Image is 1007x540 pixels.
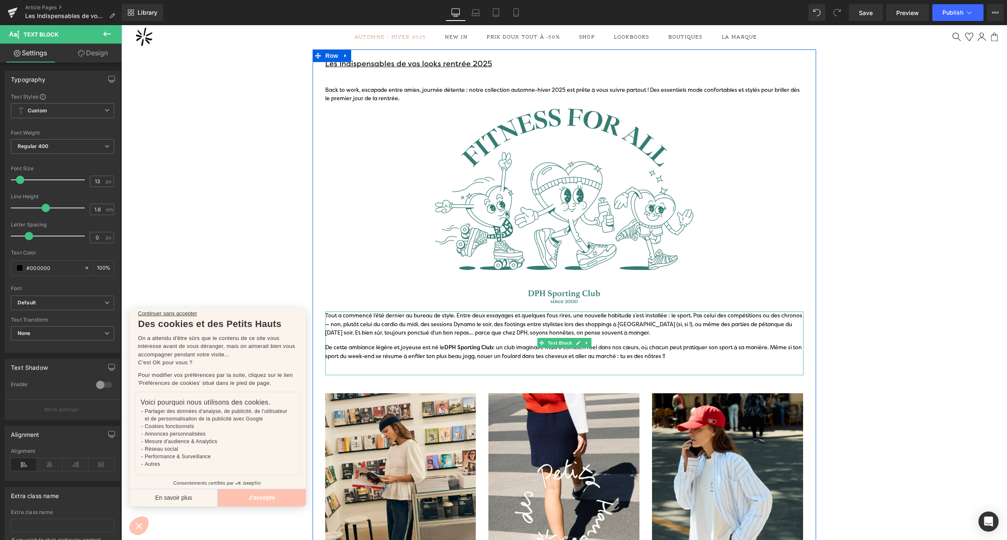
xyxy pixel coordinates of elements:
div: Alignment [11,426,39,438]
a: Shop [458,8,474,16]
a: Tablet [486,4,506,21]
div: Line Height [11,194,114,200]
span: px [106,235,113,240]
div: Text Color [11,250,114,256]
div: Font Weight [11,130,114,136]
span: Library [138,9,157,16]
button: Redo [829,4,845,21]
div: Font Size [11,166,114,171]
button: More settings [5,400,120,419]
div: Extra class name [11,509,114,515]
p: De cette ambiance légère et joyeuse est né le : un club imaginaire mais ô combien réel dans nos c... [204,318,682,336]
div: Text Transform [11,317,114,323]
a: Expand / Collapse [219,24,230,37]
b: None [18,330,31,336]
a: New in [323,8,347,16]
span: Text Block [425,313,452,323]
a: New Library [122,4,163,21]
b: Regular 400 [18,143,49,149]
a: Desktop [446,4,466,21]
div: Font [11,286,114,291]
i: Default [18,299,36,306]
a: Mobile [506,4,526,21]
div: % [94,261,114,275]
button: Undo [809,4,825,21]
a: Boutiques [547,8,582,16]
span: Les Indispensables de vos looks rentrée 2025 [25,13,106,19]
div: Letter Spacing [11,222,114,228]
a: AUTOMNE - HIVER 2025 [233,8,305,16]
span: Text Block [23,31,58,38]
div: Text Styles [11,93,114,100]
span: Save [859,8,873,17]
div: Enable [11,381,88,390]
a: La marque [600,8,636,16]
a: Lookbooks [493,8,528,16]
div: Extra class name [11,488,59,499]
button: More [987,4,1004,21]
span: em [106,207,113,212]
b: Custom [28,107,47,114]
a: Laptop [466,4,486,21]
a: Prix doux tout à -50% [365,8,439,16]
span: Preview [896,8,919,17]
a: Panier [869,8,877,16]
a: Preview [886,4,929,21]
span: Row [202,24,219,37]
div: Open Intercom Messenger [978,511,999,532]
span: Publish [942,9,963,16]
div: Text Shadow [11,359,48,371]
p: Tout a commencé l’été dernier au bureau de style. Entre deux essayages et quelques fous rires, un... [204,286,682,312]
a: Article Pages [25,4,122,11]
a: Expand / Collapse [461,313,470,323]
p: More settings [44,406,78,413]
span: px [106,179,113,184]
strong: DPH Sporting Club [323,318,372,326]
a: Wishlist [844,8,852,16]
div: Alignment [11,448,114,454]
a: Design [63,44,123,62]
a: Connexion [856,8,865,16]
button: Publish [932,4,984,21]
a: Recherche [831,8,840,16]
input: Color [26,263,80,273]
div: Typography [11,71,45,83]
u: Les Indispensables de vos looks rentrée 2025 [204,34,371,43]
p: Back to work, escapade entre amies, journée détente : notre collection automne-hiver 2025 est prê... [204,61,682,78]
